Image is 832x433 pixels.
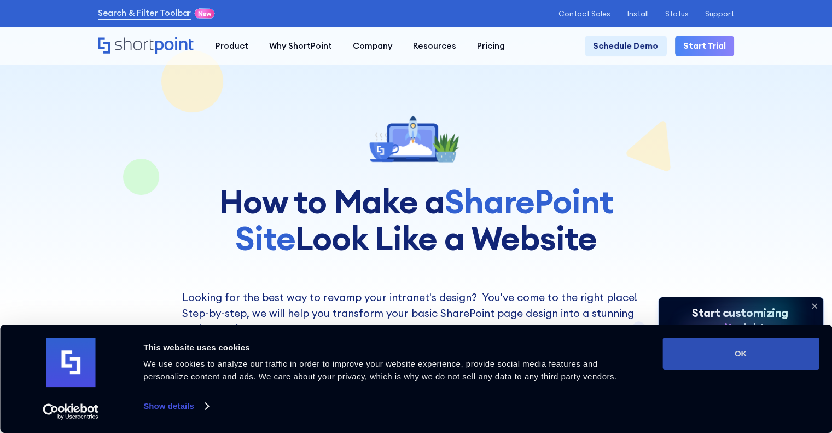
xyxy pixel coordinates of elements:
div: Resources [413,40,456,53]
div: This website uses cookies [143,341,638,354]
a: Usercentrics Cookiebot - opens in a new window [23,403,119,420]
div: Pricing [477,40,505,53]
span: SharePoint Site [235,180,613,259]
a: Status [665,10,689,18]
p: Looking for the best way to revamp your intranet's design? You've come to the right place! Step-b... [182,290,650,368]
a: Home [98,37,195,55]
a: Start Trial [675,36,734,56]
a: Show details [143,398,208,414]
img: logo [46,338,95,387]
div: Product [216,40,248,53]
a: Search & Filter Toolbar [98,7,191,20]
a: Product [205,36,259,56]
div: Why ShortPoint [269,40,332,53]
a: Why ShortPoint [259,36,342,56]
a: Resources [403,36,467,56]
a: Install [627,10,648,18]
a: Support [705,10,734,18]
h1: How to Make a Look Like a Website [166,183,666,257]
a: Contact Sales [558,10,610,18]
div: Company [353,40,392,53]
a: Pricing [467,36,515,56]
a: Company [342,36,403,56]
a: Schedule Demo [585,36,666,56]
button: OK [662,338,819,370]
span: We use cookies to analyze our traffic in order to improve your website experience, provide social... [143,359,616,381]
